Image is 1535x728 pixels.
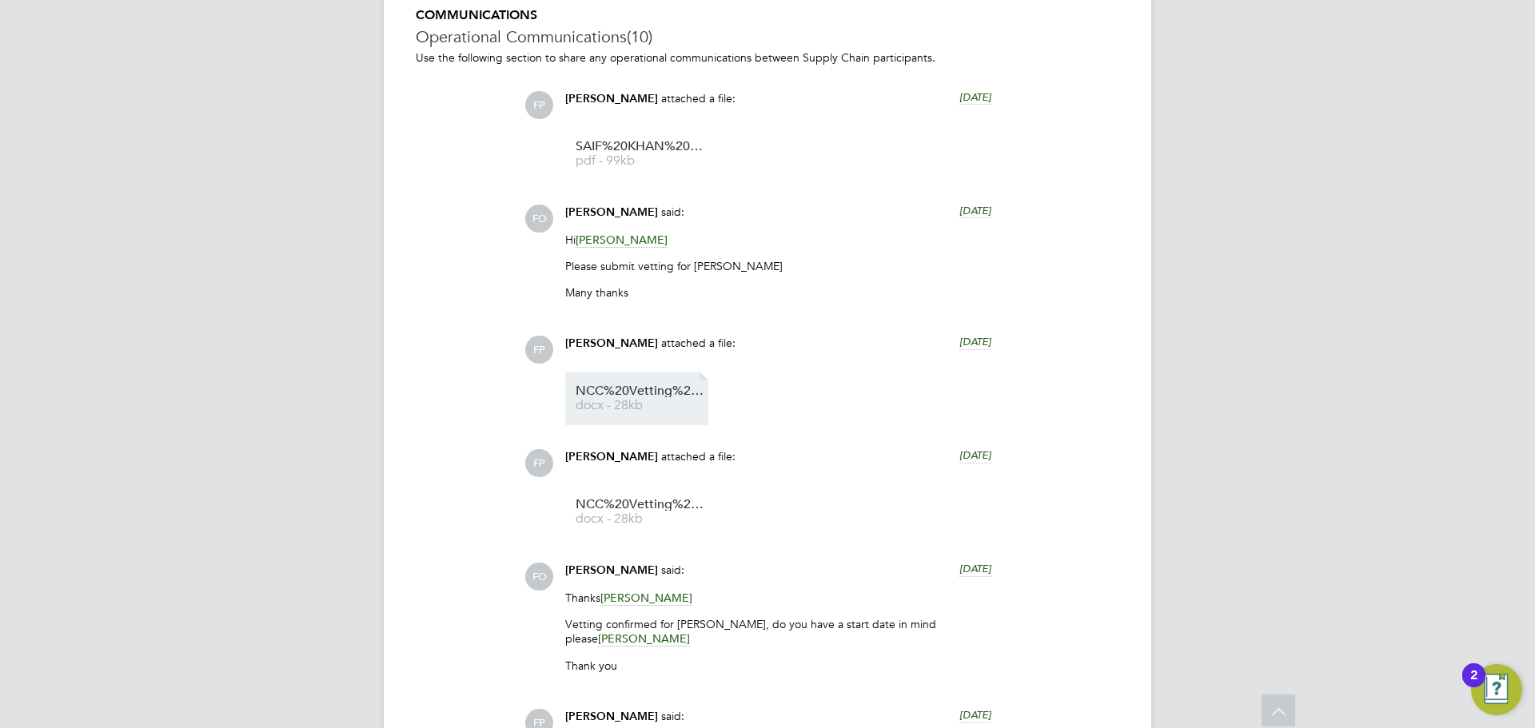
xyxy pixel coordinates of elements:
[576,141,704,167] a: SAIF%20KHAN%20-%20MH%20CV.cleaned pdf - 99kb
[661,563,684,577] span: said:
[565,450,658,463] span: [PERSON_NAME]
[600,591,692,606] span: [PERSON_NAME]
[576,499,704,511] span: NCC%20Vetting%20form%20Saif%20Khan
[565,205,658,219] span: [PERSON_NAME]
[627,26,652,47] span: (10)
[416,7,1119,24] h5: COMMUNICATIONS
[565,617,991,646] p: Vetting confirmed for [PERSON_NAME], do you have a start date in mind please
[525,563,553,591] span: FO
[416,50,1119,65] p: Use the following section to share any operational communications between Supply Chain participants.
[576,155,704,167] span: pdf - 99kb
[525,205,553,233] span: FO
[565,563,658,577] span: [PERSON_NAME]
[525,336,553,364] span: FP
[661,205,684,219] span: said:
[661,449,736,463] span: attached a file:
[959,335,991,348] span: [DATE]
[661,709,684,723] span: said:
[959,562,991,575] span: [DATE]
[598,631,690,646] span: [PERSON_NAME]
[576,400,704,412] span: docx - 28kb
[661,336,736,350] span: attached a file:
[525,449,553,477] span: FP
[959,448,991,462] span: [DATE]
[959,708,991,722] span: [DATE]
[576,385,704,397] span: NCC%20Vetting%20form%20Saif%20Khan
[576,385,704,412] a: NCC%20Vetting%20form%20Saif%20Khan docx - 28kb
[959,90,991,104] span: [DATE]
[565,658,991,673] p: Thank you
[565,233,991,247] p: Hi
[576,141,704,153] span: SAIF%20KHAN%20-%20MH%20CV.cleaned
[959,204,991,217] span: [DATE]
[1471,664,1522,715] button: Open Resource Center, 2 new notifications
[565,336,658,350] span: [PERSON_NAME]
[565,92,658,105] span: [PERSON_NAME]
[416,26,1119,47] h3: Operational Communications
[1470,675,1477,696] div: 2
[576,513,704,525] span: docx - 28kb
[565,259,991,273] p: Please submit vetting for [PERSON_NAME]
[576,499,704,525] a: NCC%20Vetting%20form%20Saif%20Khan docx - 28kb
[525,91,553,119] span: FP
[661,91,736,105] span: attached a file:
[576,233,668,248] span: [PERSON_NAME]
[565,710,658,723] span: [PERSON_NAME]
[565,591,991,605] p: Thanks
[565,285,991,300] p: Many thanks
